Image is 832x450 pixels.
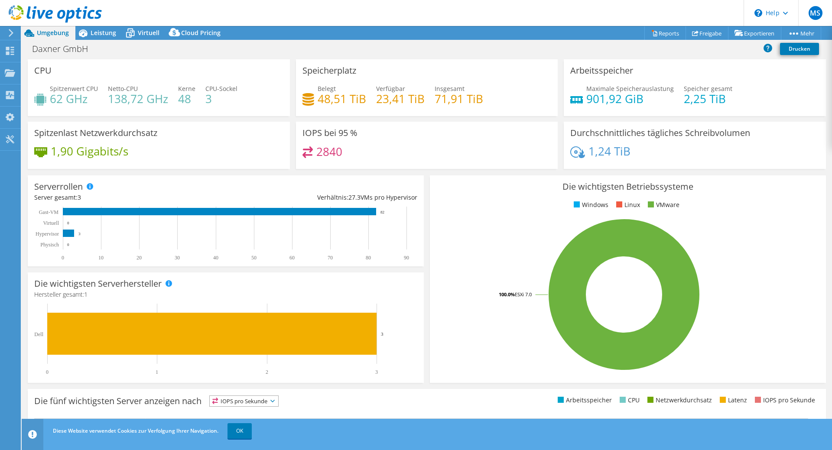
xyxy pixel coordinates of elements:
[376,94,425,104] h4: 23,41 TiB
[318,84,336,93] span: Belegt
[34,331,43,337] text: Dell
[646,200,679,210] li: VMware
[570,66,633,75] h3: Arbeitsspeicher
[136,255,142,261] text: 20
[686,26,728,40] a: Freigabe
[51,146,128,156] h4: 1,90 Gigabits/s
[617,395,640,405] li: CPU
[34,290,417,299] h4: Hersteller gesamt:
[499,291,515,298] tspan: 100.0%
[781,26,821,40] a: Mehr
[645,395,712,405] li: Netzwerkdurchsatz
[348,193,361,201] span: 27.3
[718,395,747,405] li: Latenz
[108,84,138,93] span: Netto-CPU
[302,66,356,75] h3: Speicherplatz
[36,231,59,237] text: Hypervisor
[28,44,101,54] h1: Daxner GmbH
[251,255,257,261] text: 50
[376,84,405,93] span: Verfügbar
[34,279,162,288] h3: Die wichtigsten Serverhersteller
[67,221,69,225] text: 0
[316,147,342,156] h4: 2840
[586,84,674,93] span: Maximale Speicherauslastung
[156,369,158,375] text: 1
[205,84,237,93] span: CPU-Sockel
[328,255,333,261] text: 70
[780,43,819,55] a: Drucken
[614,200,640,210] li: Linux
[684,94,732,104] h4: 2,25 TiB
[570,128,750,138] h3: Durchschnittliches tägliches Schreibvolumen
[366,255,371,261] text: 80
[34,182,83,191] h3: Serverrollen
[40,242,59,248] text: Physisch
[91,29,116,37] span: Leistung
[37,29,69,37] span: Umgebung
[318,94,366,104] h4: 48,51 TiB
[586,94,674,104] h4: 901,92 GiB
[266,369,268,375] text: 2
[754,9,762,17] svg: \n
[404,255,409,261] text: 90
[108,94,168,104] h4: 138,72 GHz
[436,182,819,191] h3: Die wichtigsten Betriebssysteme
[178,84,195,93] span: Kerne
[375,369,378,375] text: 3
[380,210,384,214] text: 82
[289,255,295,261] text: 60
[210,396,278,406] span: IOPS pro Sekunde
[43,220,59,226] text: Virtuell
[50,94,98,104] h4: 62 GHz
[34,193,226,202] div: Server gesamt:
[84,290,88,298] span: 1
[684,84,732,93] span: Speicher gesamt
[213,255,218,261] text: 40
[67,243,69,247] text: 0
[98,255,104,261] text: 10
[175,255,180,261] text: 30
[78,193,81,201] span: 3
[181,29,221,37] span: Cloud Pricing
[78,232,81,236] text: 3
[226,193,417,202] div: Verhältnis: VMs pro Hypervisor
[588,146,630,156] h4: 1,24 TiB
[34,66,52,75] h3: CPU
[435,84,465,93] span: Insgesamt
[50,84,98,93] span: Spitzenwert CPU
[435,94,483,104] h4: 71,91 TiB
[53,427,218,434] span: Diese Website verwendet Cookies zur Verfolgung Ihrer Navigation.
[62,255,64,261] text: 0
[556,395,612,405] li: Arbeitsspeicher
[728,26,781,40] a: Exportieren
[753,395,815,405] li: IOPS pro Sekunde
[34,128,157,138] h3: Spitzenlast Netzwerkdurchsatz
[178,94,195,104] h4: 48
[138,29,159,37] span: Virtuell
[302,128,357,138] h3: IOPS bei 95 %
[644,26,686,40] a: Reports
[381,331,383,337] text: 3
[205,94,237,104] h4: 3
[572,200,608,210] li: Windows
[515,291,532,298] tspan: ESXi 7.0
[227,423,252,439] a: OK
[39,209,59,215] text: Gast-VM
[46,369,49,375] text: 0
[809,6,822,20] span: MS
